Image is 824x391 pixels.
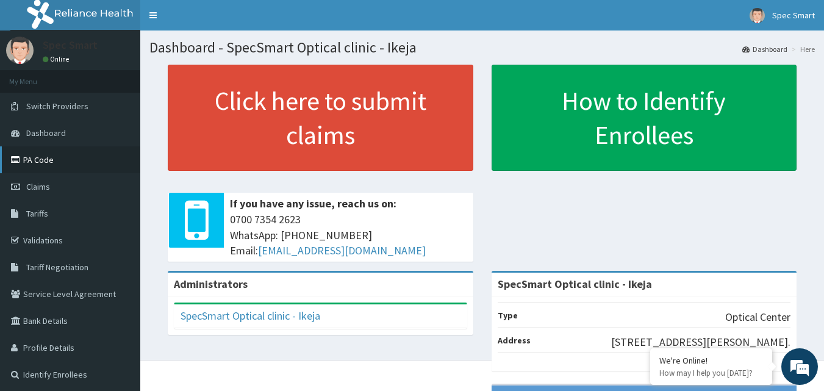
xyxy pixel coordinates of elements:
[498,335,531,346] b: Address
[43,40,98,51] p: Spec Smart
[168,65,473,171] a: Click here to submit claims
[230,212,467,259] span: 0700 7354 2623 WhatsApp: [PHONE_NUMBER] Email:
[789,44,815,54] li: Here
[26,101,88,112] span: Switch Providers
[26,262,88,273] span: Tariff Negotiation
[181,309,320,323] a: SpecSmart Optical clinic - Ikeja
[750,8,765,23] img: User Image
[498,310,518,321] b: Type
[26,208,48,219] span: Tariffs
[258,243,426,257] a: [EMAIL_ADDRESS][DOMAIN_NAME]
[611,334,790,350] p: [STREET_ADDRESS][PERSON_NAME].
[659,355,763,366] div: We're Online!
[659,368,763,378] p: How may I help you today?
[174,277,248,291] b: Administrators
[230,196,396,210] b: If you have any issue, reach us on:
[725,309,790,325] p: Optical Center
[772,10,815,21] span: Spec Smart
[149,40,815,56] h1: Dashboard - SpecSmart Optical clinic - Ikeja
[492,65,797,171] a: How to Identify Enrollees
[498,277,652,291] strong: SpecSmart Optical clinic - Ikeja
[43,55,72,63] a: Online
[26,181,50,192] span: Claims
[742,44,787,54] a: Dashboard
[26,127,66,138] span: Dashboard
[6,37,34,64] img: User Image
